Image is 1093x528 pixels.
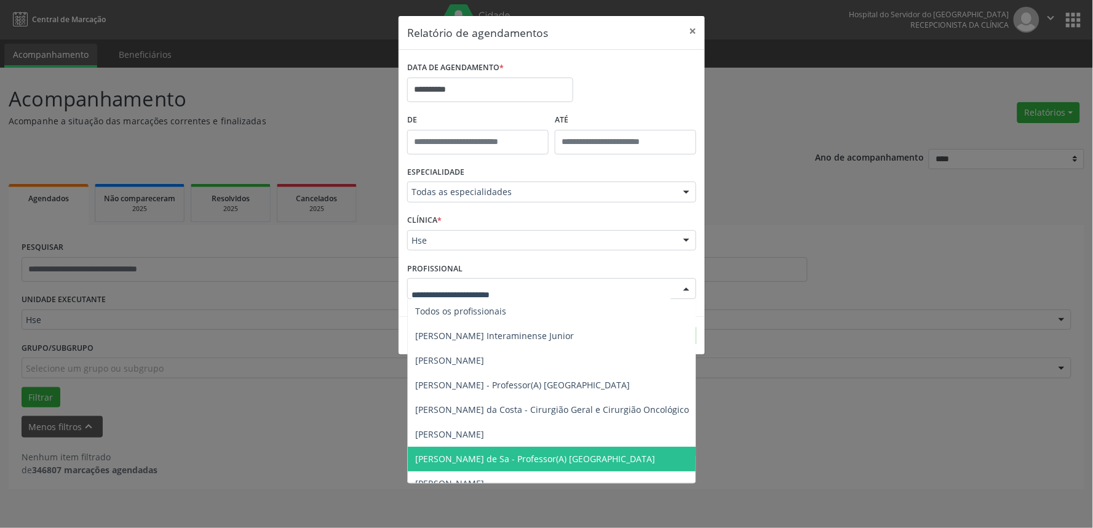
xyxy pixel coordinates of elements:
[415,354,484,366] span: [PERSON_NAME]
[415,428,484,440] span: [PERSON_NAME]
[407,58,504,78] label: DATA DE AGENDAMENTO
[407,111,549,130] label: De
[407,259,463,278] label: PROFISSIONAL
[555,111,696,130] label: ATÉ
[680,16,705,46] button: Close
[407,25,548,41] h5: Relatório de agendamentos
[411,186,671,198] span: Todas as especialidades
[415,305,506,317] span: Todos os profissionais
[407,163,464,182] label: ESPECIALIDADE
[415,330,574,342] span: [PERSON_NAME] Interaminense Junior
[415,379,630,391] span: [PERSON_NAME] - Professor(A) [GEOGRAPHIC_DATA]
[411,234,671,247] span: Hse
[415,453,655,465] span: [PERSON_NAME] de Sa - Professor(A) [GEOGRAPHIC_DATA]
[415,404,689,415] span: [PERSON_NAME] da Costa - Cirurgião Geral e Cirurgião Oncológico
[415,478,484,489] span: [PERSON_NAME]
[407,211,442,230] label: CLÍNICA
